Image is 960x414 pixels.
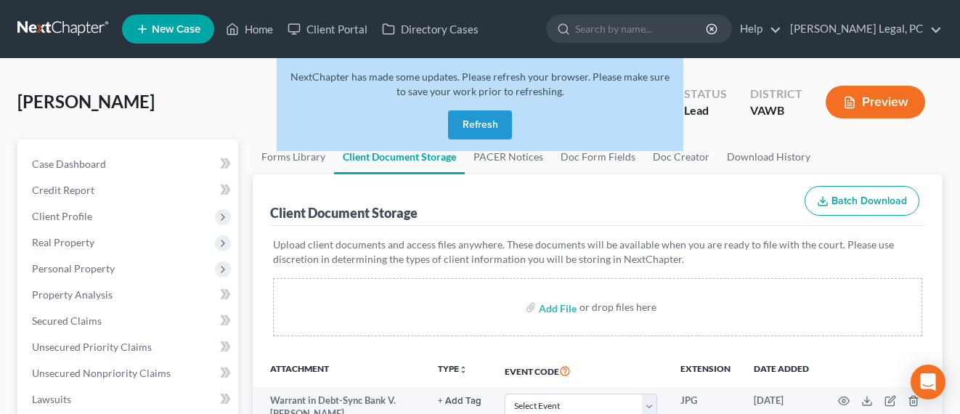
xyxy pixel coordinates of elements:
[459,365,468,374] i: unfold_more
[273,238,923,267] p: Upload client documents and access files anywhere. These documents will be available when you are...
[20,308,238,334] a: Secured Claims
[219,16,280,42] a: Home
[438,397,481,406] button: + Add Tag
[32,393,71,405] span: Lawsuits
[783,16,942,42] a: [PERSON_NAME] Legal, PC
[32,236,94,248] span: Real Property
[32,367,171,379] span: Unsecured Nonpriority Claims
[32,158,106,170] span: Case Dashboard
[20,151,238,177] a: Case Dashboard
[750,86,802,102] div: District
[253,139,334,174] a: Forms Library
[684,86,727,102] div: Status
[253,354,427,387] th: Attachment
[32,184,94,196] span: Credit Report
[32,262,115,275] span: Personal Property
[375,16,486,42] a: Directory Cases
[669,354,742,387] th: Extension
[575,15,708,42] input: Search by name...
[20,386,238,413] a: Lawsuits
[32,341,152,353] span: Unsecured Priority Claims
[805,186,919,216] button: Batch Download
[684,102,727,119] div: Lead
[579,300,656,314] div: or drop files here
[911,365,945,399] div: Open Intercom Messenger
[750,102,802,119] div: VAWB
[438,365,468,374] button: TYPEunfold_more
[493,354,669,387] th: Event Code
[826,86,925,118] button: Preview
[20,360,238,386] a: Unsecured Nonpriority Claims
[280,16,375,42] a: Client Portal
[20,334,238,360] a: Unsecured Priority Claims
[20,282,238,308] a: Property Analysis
[270,204,418,222] div: Client Document Storage
[152,24,200,35] span: New Case
[32,288,113,301] span: Property Analysis
[733,16,781,42] a: Help
[32,314,102,327] span: Secured Claims
[438,394,481,407] a: + Add Tag
[448,110,512,139] button: Refresh
[742,354,821,387] th: Date added
[32,210,92,222] span: Client Profile
[831,195,907,207] span: Batch Download
[718,139,819,174] a: Download History
[20,177,238,203] a: Credit Report
[17,91,155,112] span: [PERSON_NAME]
[290,70,670,97] span: NextChapter has made some updates. Please refresh your browser. Please make sure to save your wor...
